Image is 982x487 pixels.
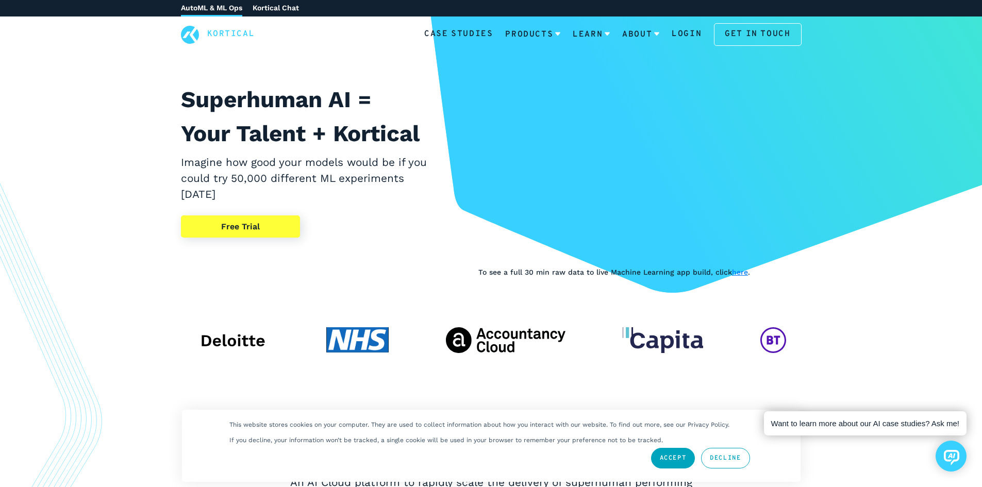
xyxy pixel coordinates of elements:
iframe: YouTube video player [478,82,801,264]
a: Accept [651,448,695,468]
a: Get in touch [714,23,801,46]
p: This website stores cookies on your computer. They are used to collect information about how you ... [229,421,729,428]
img: Deloitte client logo [196,327,269,353]
a: Learn [573,21,610,48]
a: Login [672,28,702,41]
h1: Superhuman AI = Your Talent + Kortical [181,82,429,150]
a: here [732,268,748,276]
img: BT Global Services client logo [760,327,786,353]
p: If you decline, your information won’t be tracked, a single cookie will be used in your browser t... [229,436,663,444]
img: NHS client logo [326,327,389,353]
img: Capita client logo [623,327,703,353]
img: The Accountancy Cloud client logo [446,327,566,353]
a: Products [505,21,560,48]
a: Case Studies [424,28,493,41]
a: Free Trial [181,215,300,238]
a: Kortical [207,28,255,41]
a: Decline [701,448,750,468]
p: To see a full 30 min raw data to live Machine Learning app build, click . [478,266,801,278]
h2: Imagine how good your models would be if you could try 50,000 different ML experiments [DATE] [181,155,429,203]
a: About [622,21,659,48]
